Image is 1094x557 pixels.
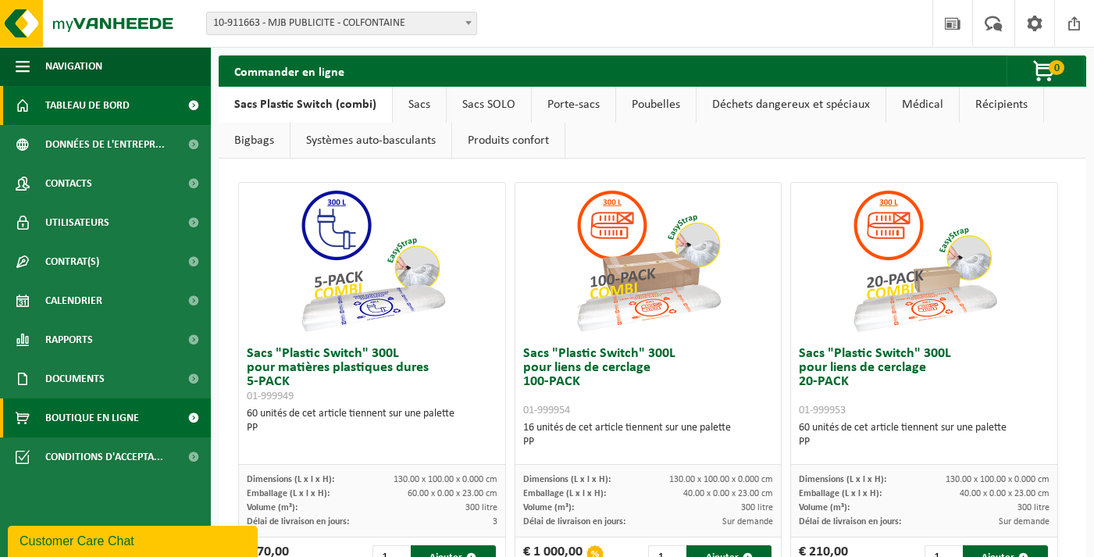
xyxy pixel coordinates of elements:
span: Calendrier [45,281,102,320]
span: 10-911663 - MJB PUBLICITE - COLFONTAINE [207,12,476,34]
span: Utilisateurs [45,203,109,242]
h2: Commander en ligne [219,55,360,86]
span: Emballage (L x l x H): [799,489,882,498]
span: 300 litre [1017,503,1049,512]
span: Volume (m³): [523,503,574,512]
iframe: chat widget [8,523,261,557]
span: 130.00 x 100.00 x 0.000 cm [394,475,497,484]
a: Médical [886,87,959,123]
button: 0 [1007,55,1085,87]
span: Tableau de bord [45,86,130,125]
span: Navigation [45,47,102,86]
div: PP [247,421,497,435]
span: Emballage (L x l x H): [523,489,606,498]
span: Dimensions (L x l x H): [799,475,886,484]
a: Poubelles [616,87,696,123]
span: 01-999954 [523,405,570,416]
span: 40.00 x 0.00 x 23.00 cm [960,489,1049,498]
a: Produits confort [452,123,565,159]
span: 40.00 x 0.00 x 23.00 cm [683,489,773,498]
span: Volume (m³): [247,503,298,512]
div: PP [523,435,774,449]
span: Délai de livraison en jours: [799,517,901,527]
a: Porte-sacs [532,87,615,123]
span: Dimensions (L x l x H): [247,475,334,484]
div: 60 unités de cet article tiennent sur une palette [799,421,1049,449]
span: Sur demande [722,517,773,527]
span: 01-999949 [247,391,294,402]
span: Données de l'entrepr... [45,125,165,164]
span: Contacts [45,164,92,203]
span: Rapports [45,320,93,359]
span: 01-999953 [799,405,846,416]
a: Récipients [960,87,1043,123]
span: Volume (m³): [799,503,850,512]
span: 3 [493,517,497,527]
span: Conditions d'accepta... [45,437,163,477]
span: Contrat(s) [45,242,99,281]
h3: Sacs "Plastic Switch" 300L pour liens de cerclage 100-PACK [523,347,774,417]
a: Systèmes auto-basculants [290,123,451,159]
span: Délai de livraison en jours: [523,517,625,527]
img: 01-999953 [846,183,1003,339]
h3: Sacs "Plastic Switch" 300L pour matières plastiques dures 5-PACK [247,347,497,403]
span: Dimensions (L x l x H): [523,475,611,484]
div: 16 unités de cet article tiennent sur une palette [523,421,774,449]
span: Sur demande [999,517,1049,527]
a: Sacs SOLO [447,87,531,123]
a: Sacs Plastic Switch (combi) [219,87,392,123]
span: 300 litre [465,503,497,512]
span: Délai de livraison en jours: [247,517,349,527]
a: Déchets dangereux et spéciaux [697,87,886,123]
div: PP [799,435,1049,449]
div: 60 unités de cet article tiennent sur une palette [247,407,497,435]
span: 0 [1049,60,1064,75]
h3: Sacs "Plastic Switch" 300L pour liens de cerclage 20-PACK [799,347,1049,417]
span: Documents [45,359,105,398]
a: Sacs [393,87,446,123]
span: Boutique en ligne [45,398,139,437]
a: Bigbags [219,123,290,159]
img: 01-999949 [294,183,451,339]
span: Emballage (L x l x H): [247,489,330,498]
span: 130.00 x 100.00 x 0.000 cm [669,475,773,484]
img: 01-999954 [570,183,726,339]
span: 60.00 x 0.00 x 23.00 cm [408,489,497,498]
span: 10-911663 - MJB PUBLICITE - COLFONTAINE [206,12,477,35]
span: 300 litre [741,503,773,512]
span: 130.00 x 100.00 x 0.000 cm [946,475,1049,484]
